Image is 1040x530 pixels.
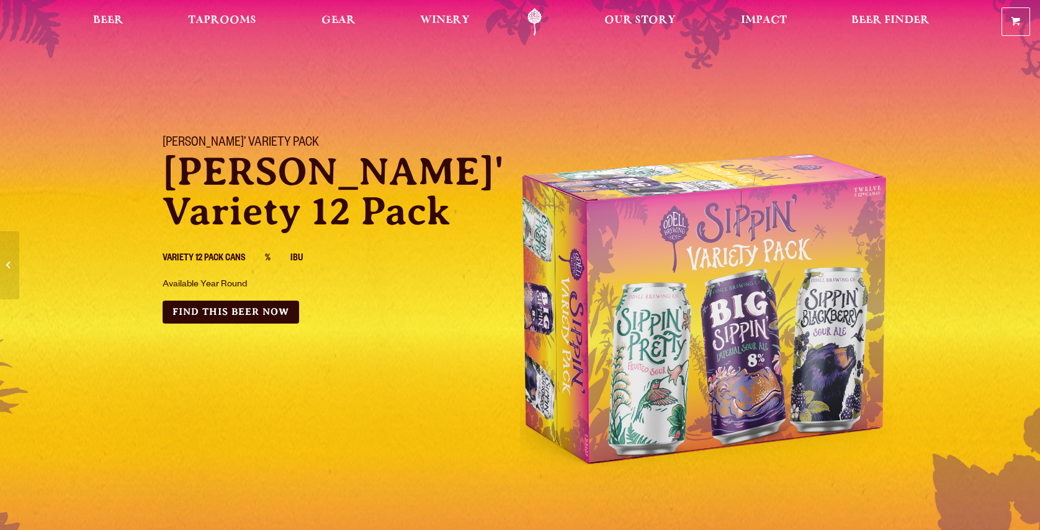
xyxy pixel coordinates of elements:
[85,8,132,36] a: Beer
[733,8,795,36] a: Impact
[163,301,299,324] a: Find this Beer Now
[604,15,676,25] span: Our Story
[93,15,123,25] span: Beer
[313,8,364,36] a: Gear
[180,8,264,36] a: Taprooms
[163,152,505,231] p: [PERSON_NAME]' Variety 12 Pack
[163,278,437,293] p: Available Year Round
[741,15,787,25] span: Impact
[188,15,256,25] span: Taprooms
[851,15,930,25] span: Beer Finder
[843,8,938,36] a: Beer Finder
[596,8,684,36] a: Our Story
[321,15,356,25] span: Gear
[412,8,478,36] a: Winery
[163,251,265,267] li: Variety 12 Pack Cans
[163,136,505,152] h1: [PERSON_NAME]’ Variety Pack
[420,15,470,25] span: Winery
[290,251,323,267] li: IBU
[265,251,290,267] li: %
[511,8,558,36] a: Odell Home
